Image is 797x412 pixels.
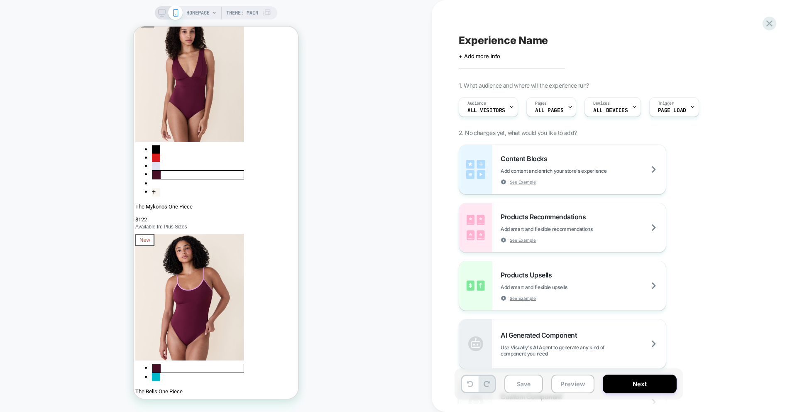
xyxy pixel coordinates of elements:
[459,129,577,136] span: 2. No changes yet, what would you like to add?
[2,362,49,368] span: The Bells One Piece
[226,6,258,20] span: Theme: MAIN
[501,168,648,174] span: Add content and enrich your store's experience
[2,197,29,203] span: Available In:
[593,108,628,113] span: ALL DEVICES
[551,375,594,393] button: Preview
[535,108,563,113] span: ALL PAGES
[6,210,17,216] span: new
[186,6,210,20] span: HOMEPAGE
[593,101,609,106] span: Devices
[658,108,686,113] span: Page Load
[501,154,551,163] span: Content Blocks
[510,237,536,243] span: See Example
[510,179,536,185] span: See Example
[603,375,677,393] button: Next
[501,284,609,290] span: Add smart and flexible upsells
[459,53,500,59] span: + Add more info
[501,213,590,221] span: Products Recommendations
[467,101,486,106] span: Audience
[2,177,59,183] span: The Mykonos One Piece
[30,197,54,203] span: Plus Sizes
[459,82,589,89] span: 1. What audience and where will the experience run?
[501,226,634,232] span: Add smart and flexible recommendations
[459,34,548,47] span: Experience Name
[504,375,543,393] button: Save
[467,108,505,113] span: All Visitors
[535,101,547,106] span: Pages
[501,344,666,357] span: Use Visually's AI Agent to generate any kind of component you need
[2,207,110,334] img: The Bells One Piece - Eco Nylon - Brandy - Classic
[658,101,674,106] span: Trigger
[501,271,556,279] span: Products Upsells
[501,331,581,339] span: AI Generated Component
[2,190,13,196] span: $122
[510,295,536,301] span: See Example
